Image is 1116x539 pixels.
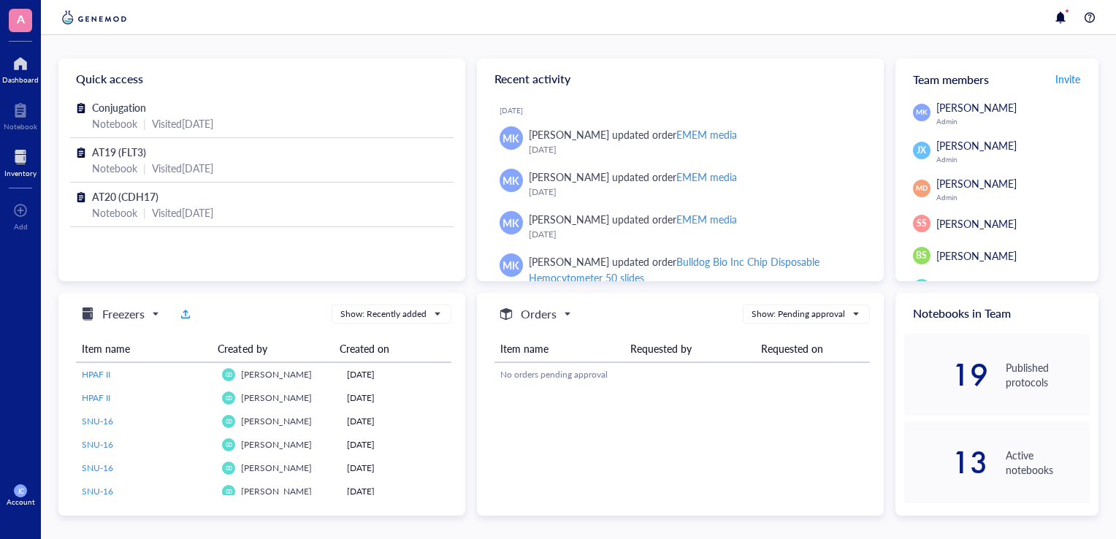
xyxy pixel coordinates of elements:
span: HPAF II [82,368,110,381]
div: [DATE] [529,142,860,157]
h5: Freezers [102,305,145,323]
span: JC [17,487,24,495]
a: HPAF II [82,391,210,405]
div: Published protocols [1006,360,1090,389]
span: SNU-16 [82,415,113,427]
div: No orders pending approval [500,368,864,381]
span: [PERSON_NAME] [241,368,312,381]
div: [DATE] [529,227,860,242]
div: [DATE] [347,462,446,475]
div: | [143,204,146,221]
h5: Orders [521,305,557,323]
a: MK[PERSON_NAME] updated orderBulldog Bio Inc Chip Disposable Hemocytometer 50 slides[DATE] [489,248,872,306]
span: MK [502,130,519,146]
div: Notebook [92,115,137,131]
span: [PERSON_NAME] [241,462,312,474]
span: [PERSON_NAME] [936,280,1017,295]
span: SNU-16 [82,462,113,474]
span: [PERSON_NAME] [936,248,1017,263]
div: [DATE] [347,485,446,498]
span: SNU-16 [82,485,113,497]
div: [PERSON_NAME] updated order [529,211,737,227]
div: Admin [936,117,1090,126]
div: Show: Recently added [340,307,427,321]
div: [DATE] [347,368,446,381]
th: Item name [494,335,625,362]
a: MK[PERSON_NAME] updated orderEMEM media[DATE] [489,205,872,248]
th: Requested by [624,335,755,362]
a: HPAF II [82,368,210,381]
span: MK [916,107,927,118]
span: GD [225,418,232,424]
a: SNU-16 [82,415,210,428]
div: Notebooks in Team [895,293,1098,334]
div: Notebook [92,204,137,221]
div: Team members [895,58,1098,99]
button: Invite [1055,67,1081,91]
span: [PERSON_NAME] [936,216,1017,231]
span: Invite [1055,72,1080,86]
div: [DATE] [347,438,446,451]
th: Created by [212,335,333,362]
div: Recent activity [477,58,884,99]
div: [PERSON_NAME] updated order [529,169,737,185]
div: Inventory [4,169,37,177]
th: Created on [334,335,440,362]
span: [PERSON_NAME] [936,138,1017,153]
div: Quick access [58,58,465,99]
span: AT20 (CDH17) [92,189,158,204]
span: HPAF II [82,391,110,404]
div: Notebook [4,122,37,131]
a: SNU-16 [82,462,210,475]
div: Account [7,497,35,506]
a: MK[PERSON_NAME] updated orderEMEM media[DATE] [489,163,872,205]
span: [PERSON_NAME] [241,485,312,497]
div: EMEM media [676,169,737,184]
div: Active notebooks [1006,448,1090,477]
span: [PERSON_NAME] [241,391,312,404]
div: | [143,115,146,131]
div: [DATE] [529,185,860,199]
span: MK [502,215,519,231]
span: GD [225,442,232,448]
span: GD [225,395,232,401]
a: SNU-16 [82,485,210,498]
span: MK [502,172,519,188]
span: GD [225,489,232,494]
div: Visited [DATE] [152,115,213,131]
span: [PERSON_NAME] [241,438,312,451]
span: GD [225,372,232,378]
span: BS [916,249,927,262]
div: 19 [904,363,988,386]
div: EMEM media [676,212,737,226]
th: Requested on [755,335,870,362]
span: SS [917,217,927,230]
div: Visited [DATE] [152,160,213,176]
img: genemod-logo [58,9,130,26]
div: Notebook [92,160,137,176]
span: SNU-16 [82,438,113,451]
span: JX [917,144,926,157]
th: Item name [76,335,212,362]
div: [PERSON_NAME] updated order [529,126,737,142]
span: [PERSON_NAME] [936,176,1017,191]
div: | [143,160,146,176]
span: AT19 (FLT3) [92,145,146,159]
a: Dashboard [2,52,39,84]
div: [DATE] [347,391,446,405]
span: [PERSON_NAME] [936,100,1017,115]
div: Dashboard [2,75,39,84]
a: MK[PERSON_NAME] updated orderEMEM media[DATE] [489,121,872,163]
span: Conjugation [92,100,146,115]
span: [PERSON_NAME] [241,415,312,427]
span: MD [916,183,928,194]
div: Admin [936,193,1090,202]
a: SNU-16 [82,438,210,451]
div: EMEM media [676,127,737,142]
span: GD [225,465,232,471]
div: Show: Pending approval [752,307,845,321]
div: [PERSON_NAME] updated order [529,253,860,286]
div: 13 [904,451,988,474]
div: Add [14,222,28,231]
